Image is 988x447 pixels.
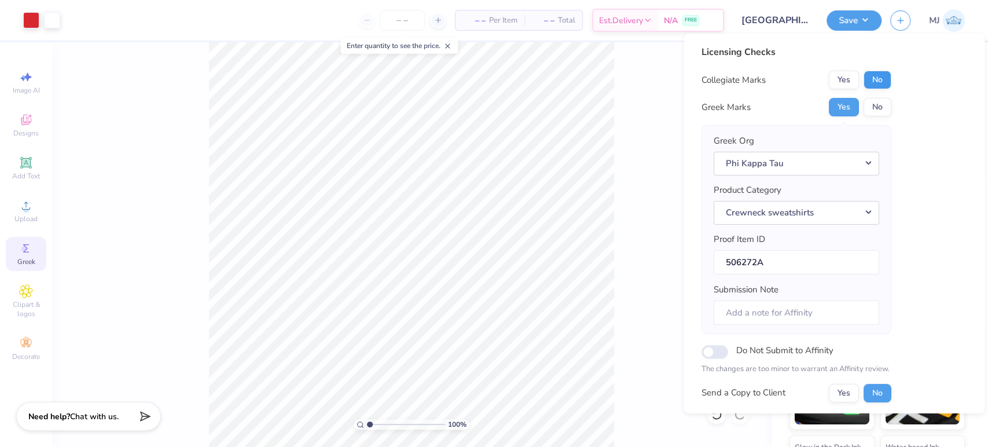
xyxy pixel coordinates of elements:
[828,383,858,402] button: Yes
[713,151,879,175] button: Phi Kappa Tau
[701,364,891,375] p: The changes are too minor to warrant an Affinity review.
[6,300,46,318] span: Clipart & logos
[12,352,40,361] span: Decorate
[863,98,891,116] button: No
[713,283,778,296] label: Submission Note
[701,101,750,114] div: Greek Marks
[462,14,486,27] span: – –
[28,411,70,422] strong: Need help?
[828,71,858,89] button: Yes
[942,9,965,32] img: Mark Joshua Mullasgo
[489,14,517,27] span: Per Item
[713,134,754,148] label: Greek Org
[448,419,467,430] span: 100 %
[713,300,879,325] input: Add a note for Affinity
[701,45,891,59] div: Licensing Checks
[12,171,40,181] span: Add Text
[863,383,891,402] button: No
[17,257,35,266] span: Greek
[685,16,697,24] span: FREE
[929,9,965,32] a: MJ
[13,86,40,95] span: Image AI
[713,233,765,246] label: Proof Item ID
[13,129,39,138] span: Designs
[380,10,425,31] input: – –
[713,184,781,197] label: Product Category
[531,14,554,27] span: – –
[558,14,575,27] span: Total
[70,411,119,422] span: Chat with us.
[14,214,38,223] span: Upload
[828,98,858,116] button: Yes
[701,74,765,87] div: Collegiate Marks
[664,14,678,27] span: N/A
[929,14,939,27] span: MJ
[713,200,879,224] button: Crewneck sweatshirts
[736,343,833,358] label: Do Not Submit to Affinity
[827,10,882,31] button: Save
[599,14,643,27] span: Est. Delivery
[340,38,458,54] div: Enter quantity to see the price.
[863,71,891,89] button: No
[701,386,785,400] div: Send a Copy to Client
[733,9,818,32] input: Untitled Design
